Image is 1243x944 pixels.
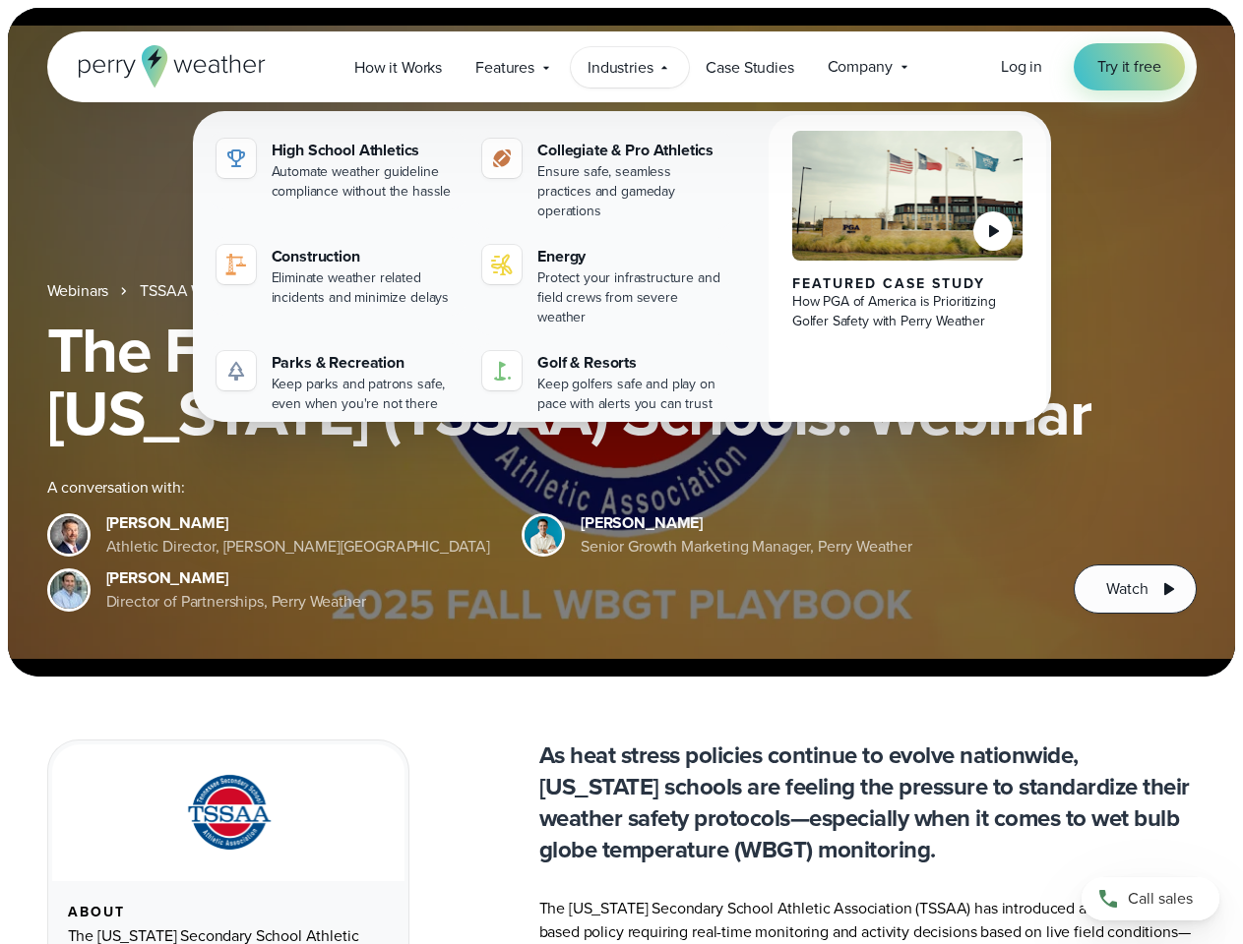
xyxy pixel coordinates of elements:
nav: Breadcrumb [47,279,1197,303]
div: [PERSON_NAME] [581,511,912,535]
a: Webinars [47,279,109,303]
div: Construction [272,245,460,268]
div: [PERSON_NAME] [106,511,491,535]
div: Parks & Recreation [272,351,460,375]
span: Case Studies [706,56,793,80]
div: Athletic Director, [PERSON_NAME][GEOGRAPHIC_DATA] [106,535,491,559]
span: How it Works [354,56,442,80]
h1: The Fall WBGT Playbook for [US_STATE] (TSSAA) Schools: Webinar [47,319,1197,444]
a: Parks & Recreation Keep parks and patrons safe, even when you're not there [209,343,467,422]
button: Watch [1074,564,1196,614]
div: Automate weather guideline compliance without the hassle [272,162,460,202]
div: Keep parks and patrons safe, even when you're not there [272,375,460,414]
span: Industries [588,56,653,80]
a: How it Works [338,47,459,88]
a: High School Athletics Automate weather guideline compliance without the hassle [209,131,467,209]
img: Spencer Patton, Perry Weather [525,516,562,554]
div: Eliminate weather related incidents and minimize delays [272,268,460,308]
div: Ensure safe, seamless practices and gameday operations [537,162,725,221]
span: Log in [1001,55,1042,78]
span: Features [475,56,534,80]
div: About [68,905,389,920]
span: Try it free [1097,55,1160,79]
img: golf-iconV2.svg [490,359,514,383]
span: Company [828,55,893,79]
img: highschool-icon.svg [224,147,248,170]
a: Energy Protect your infrastructure and field crews from severe weather [474,237,733,335]
span: Call sales [1128,887,1193,911]
img: Jeff Wood [50,571,88,609]
div: Protect your infrastructure and field crews from severe weather [537,268,725,327]
span: Watch [1106,577,1148,601]
img: parks-icon-grey.svg [224,359,248,383]
img: proathletics-icon@2x-1.svg [490,147,514,170]
div: [PERSON_NAME] [106,566,366,590]
a: construction perry weather Construction Eliminate weather related incidents and minimize delays [209,237,467,316]
div: Keep golfers safe and play on pace with alerts you can trust [537,375,725,414]
a: Case Studies [689,47,810,88]
a: Golf & Resorts Keep golfers safe and play on pace with alerts you can trust [474,343,733,422]
div: Director of Partnerships, Perry Weather [106,590,366,614]
div: High School Athletics [272,139,460,162]
div: Senior Growth Marketing Manager, Perry Weather [581,535,912,559]
a: Call sales [1082,877,1219,920]
a: Collegiate & Pro Athletics Ensure safe, seamless practices and gameday operations [474,131,733,229]
img: PGA of America, Frisco Campus [792,131,1024,261]
a: TSSAA WBGT Fall Playbook [140,279,327,303]
p: As heat stress policies continue to evolve nationwide, [US_STATE] schools are feeling the pressur... [539,739,1197,865]
a: Log in [1001,55,1042,79]
a: Try it free [1074,43,1184,90]
img: TSSAA-Tennessee-Secondary-School-Athletic-Association.svg [162,768,294,857]
img: energy-icon@2x-1.svg [490,253,514,276]
div: How PGA of America is Prioritizing Golfer Safety with Perry Weather [792,292,1024,331]
div: Energy [537,245,725,268]
a: PGA of America, Frisco Campus Featured Case Study How PGA of America is Prioritizing Golfer Safet... [769,115,1047,438]
div: Golf & Resorts [537,351,725,375]
div: Collegiate & Pro Athletics [537,139,725,162]
div: Featured Case Study [792,276,1024,292]
img: Brian Wyatt [50,516,88,554]
div: A conversation with: [47,476,1043,500]
img: construction perry weather [224,253,248,276]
